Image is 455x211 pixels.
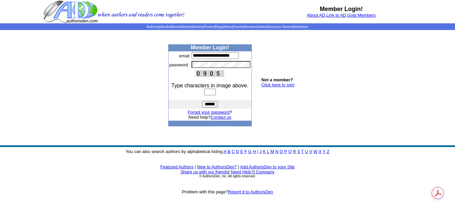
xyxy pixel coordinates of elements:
[236,149,239,154] a: D
[188,110,232,115] font: ?
[309,149,312,154] a: V
[191,45,229,50] b: Member Login!
[189,115,231,120] font: Need help?
[147,25,308,29] span: | | | | | | | | | | | |
[228,169,229,174] font: |
[270,149,274,154] a: M
[284,149,287,154] a: P
[253,149,256,154] a: H
[231,149,234,154] a: C
[275,149,278,154] a: N
[261,77,293,82] b: Not a member?
[197,164,237,169] a: New to AuthorsDen?
[195,164,196,169] font: |
[326,13,346,18] a: Link to AD
[181,169,228,174] a: Share us with our friends
[199,174,255,178] font: © AuthorsDen, Inc. All rights reserved.
[256,169,274,174] a: Company
[211,115,231,120] a: Contact us
[347,13,376,18] a: Gold Members
[224,149,227,154] a: A
[160,164,194,169] a: Featured Authors
[301,149,304,154] a: T
[307,13,325,18] a: About AD
[193,25,204,29] a: Articles
[319,149,322,154] a: X
[293,25,308,29] a: Bookstore
[305,149,308,154] a: U
[182,189,273,194] font: Problem with this page?
[259,149,262,154] a: J
[320,6,363,12] b: Member Login!
[261,82,295,87] a: Click here to join!
[179,53,190,58] font: email
[268,25,292,29] a: Success Stories
[172,83,248,88] font: Type characters in image above.
[267,149,269,154] a: L
[244,149,247,154] a: F
[204,25,214,29] a: Poetry
[238,164,239,169] font: |
[248,149,251,154] a: G
[224,25,232,29] a: News
[313,149,317,154] a: W
[196,70,224,77] img: This Is CAPTCHA Image
[253,169,274,174] font: |
[307,13,376,18] font: , ,
[228,189,273,194] a: Report it to AuthorsDen
[215,25,223,29] a: Blogs
[188,110,230,115] a: Forgot your password
[170,62,188,67] font: password
[280,149,283,154] a: O
[126,149,329,154] font: You can also search authors by alphabetical listing:
[244,25,257,29] a: Reviews
[297,149,300,154] a: S
[240,164,295,169] a: Add AuthorsDen to your Site
[171,25,180,29] a: Books
[293,149,296,154] a: R
[257,149,258,154] a: I
[231,169,254,174] a: Need Help?
[227,149,230,154] a: B
[233,25,243,29] a: Events
[240,149,243,154] a: E
[159,25,170,29] a: eBooks
[323,149,325,154] a: Y
[263,149,266,154] a: K
[327,149,329,154] a: Z
[147,25,158,29] a: Authors
[288,149,291,154] a: Q
[181,25,192,29] a: Stories
[257,25,267,29] a: Videos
